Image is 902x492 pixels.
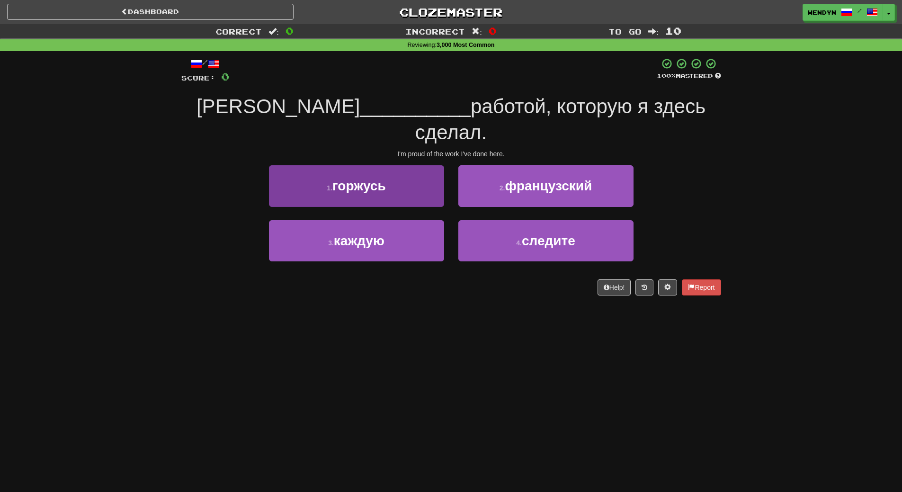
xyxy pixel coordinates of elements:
span: : [648,27,659,36]
span: : [472,27,482,36]
button: Help! [598,279,631,295]
a: Dashboard [7,4,294,20]
span: горжусь [332,179,386,193]
a: WendyN / [803,4,883,21]
div: Mastered [657,72,721,81]
span: [PERSON_NAME] [196,95,360,117]
button: Report [682,279,721,295]
small: 1 . [327,184,332,192]
span: работой, которую я здесь сделал. [415,95,706,143]
span: 0 [221,71,229,82]
button: 4.следите [458,220,634,261]
span: каждую [334,233,384,248]
small: 2 . [500,184,505,192]
small: 4 . [516,239,522,247]
button: 1.горжусь [269,165,444,206]
span: To go [608,27,642,36]
span: 10 [665,25,681,36]
small: 3 . [328,239,334,247]
div: I'm proud of the work I've done here. [181,149,721,159]
span: WendyN [808,8,836,17]
span: Score: [181,74,215,82]
span: следите [522,233,575,248]
span: французский [505,179,592,193]
span: : [268,27,279,36]
a: Clozemaster [308,4,594,20]
button: Round history (alt+y) [635,279,653,295]
span: Incorrect [405,27,465,36]
strong: 3,000 Most Common [437,42,494,48]
span: 0 [489,25,497,36]
button: 3.каждую [269,220,444,261]
span: / [857,8,862,14]
span: __________ [360,95,471,117]
span: Correct [215,27,262,36]
div: / [181,58,229,70]
span: 100 % [657,72,676,80]
span: 0 [286,25,294,36]
button: 2.французский [458,165,634,206]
